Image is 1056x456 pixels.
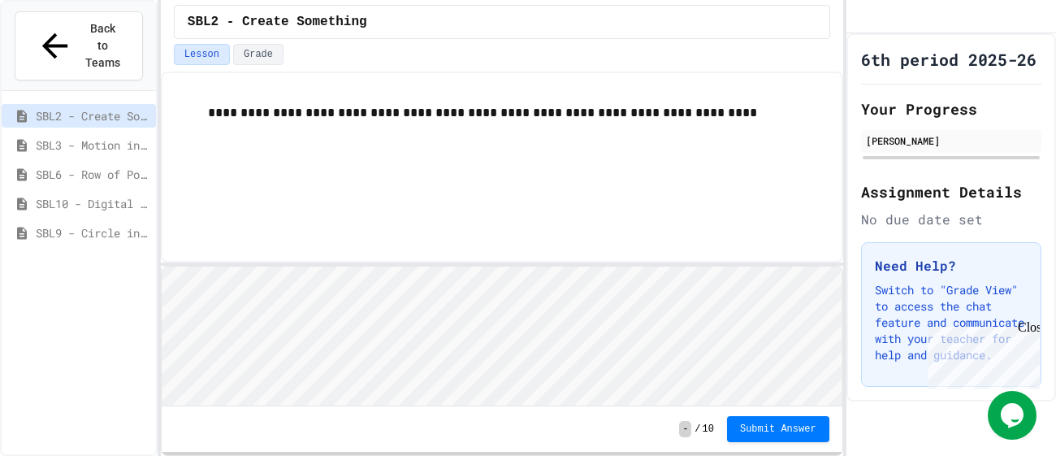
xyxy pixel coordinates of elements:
[84,20,122,72] span: Back to Teams
[36,166,149,183] span: SBL6 - Row of Polygons
[233,44,283,65] button: Grade
[861,210,1041,229] div: No due date set
[861,98,1041,120] h2: Your Progress
[162,267,842,406] iframe: Snap! Programming Environment
[921,320,1040,389] iframe: chat widget
[36,224,149,241] span: SBL9 - Circle in Square Code
[875,282,1028,363] p: Switch to "Grade View" to access the chat feature and communicate with your teacher for help and ...
[988,391,1040,440] iframe: chat widget
[6,7,112,103] div: Chat with us now!Close
[875,256,1028,276] h3: Need Help?
[679,421,691,437] span: -
[866,133,1037,148] div: [PERSON_NAME]
[36,107,149,124] span: SBL2 - Create Something
[727,416,829,442] button: Submit Answer
[740,423,816,436] span: Submit Answer
[703,423,714,436] span: 10
[861,48,1037,71] h1: 6th period 2025-26
[695,423,700,436] span: /
[174,44,230,65] button: Lesson
[188,12,367,32] span: SBL2 - Create Something
[36,195,149,212] span: SBL10 - Digital Story
[36,137,149,154] span: SBL3 - Motion in Snap!
[861,180,1041,203] h2: Assignment Details
[15,11,143,80] button: Back to Teams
